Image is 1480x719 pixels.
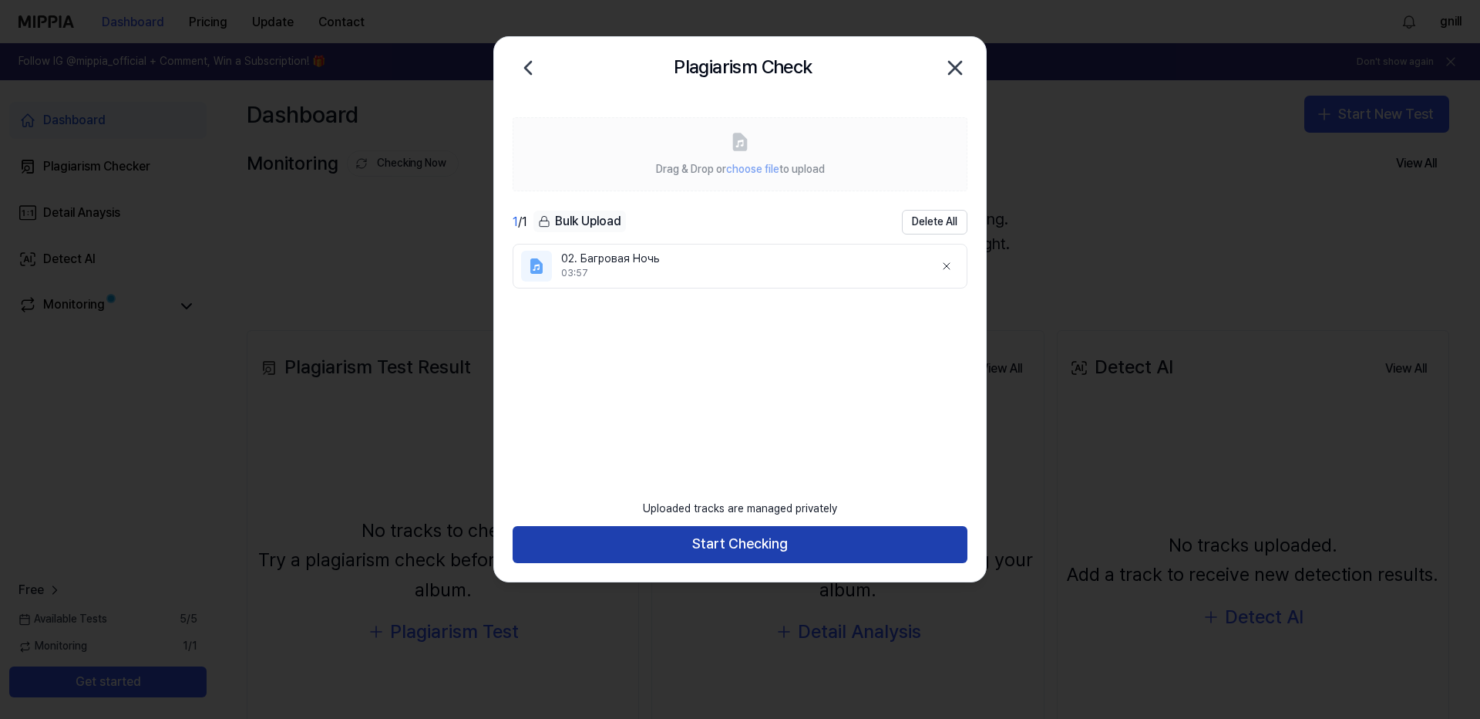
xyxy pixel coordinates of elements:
button: Bulk Upload [533,211,626,233]
div: Bulk Upload [533,211,626,232]
span: choose file [726,163,779,175]
button: Start Checking [513,526,967,563]
div: Uploaded tracks are managed privately [634,492,846,526]
div: 03:57 [561,267,922,280]
span: Drag & Drop or to upload [656,163,825,175]
h2: Plagiarism Check [674,52,812,82]
button: Delete All [902,210,967,235]
span: 1 [513,214,518,229]
div: 02. Багровая Ночь [561,251,922,267]
div: / 1 [513,213,527,231]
